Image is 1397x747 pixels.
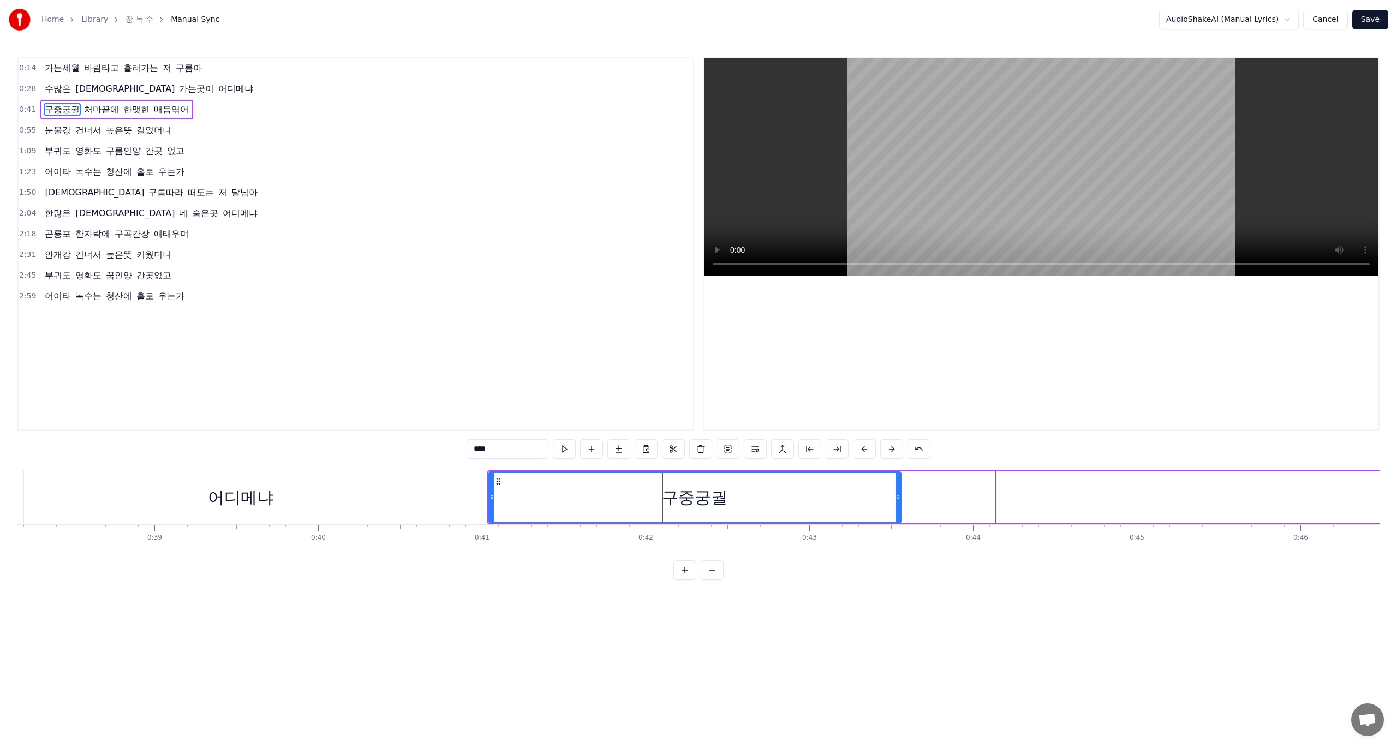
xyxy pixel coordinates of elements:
[19,208,36,219] span: 2:04
[44,228,72,240] span: 곤룡포
[135,269,172,282] span: 간곳없고
[83,103,120,116] span: 처마끝에
[311,534,326,542] div: 0:40
[162,62,172,74] span: 저
[126,14,153,25] a: 장 녹 수
[1352,10,1388,29] button: Save
[44,186,145,199] span: [DEMOGRAPHIC_DATA]
[1303,10,1347,29] button: Cancel
[74,228,111,240] span: 한자락에
[191,207,219,219] span: 숨은곳
[222,207,259,219] span: 어디메냐
[105,124,133,136] span: 높은뜻
[1293,534,1308,542] div: 0:46
[208,485,273,510] div: 어디메냐
[44,269,72,282] span: 부귀도
[105,165,133,178] span: 청산에
[44,207,72,219] span: 한많은
[135,124,172,136] span: 걸었더니
[19,104,36,115] span: 0:41
[1351,703,1384,736] div: 채팅 열기
[41,14,219,25] nav: breadcrumb
[157,290,186,302] span: 우는가
[19,63,36,74] span: 0:14
[9,9,31,31] img: youka
[19,187,36,198] span: 1:50
[74,124,103,136] span: 건너서
[105,290,133,302] span: 청산에
[153,103,190,116] span: 매듭엮어
[19,146,36,157] span: 1:09
[41,14,64,25] a: Home
[74,269,103,282] span: 영화도
[44,103,81,116] span: 구중궁궐
[74,145,103,157] span: 영화도
[44,248,72,261] span: 안개강
[44,290,72,302] span: 어이타
[157,165,186,178] span: 우는가
[802,534,817,542] div: 0:43
[19,270,36,281] span: 2:45
[217,82,254,95] span: 어디메냐
[135,165,155,178] span: 홀로
[147,534,162,542] div: 0:39
[44,62,81,74] span: 가는세월
[44,145,72,157] span: 부귀도
[105,269,133,282] span: 꿈인양
[74,248,103,261] span: 건너서
[19,249,36,260] span: 2:31
[44,82,72,95] span: 수많은
[178,207,189,219] span: 네
[178,82,215,95] span: 가는곳이
[153,228,190,240] span: 애태우며
[44,124,72,136] span: 눈물강
[19,229,36,240] span: 2:18
[122,103,151,116] span: 한맺힌
[966,534,981,542] div: 0:44
[230,186,259,199] span: 달님아
[166,145,186,157] span: 없고
[81,14,108,25] a: Library
[187,186,215,199] span: 떠도는
[74,290,103,302] span: 녹수는
[662,485,727,510] div: 구중궁궐
[74,82,176,95] span: [DEMOGRAPHIC_DATA]
[135,290,155,302] span: 홀로
[19,166,36,177] span: 1:23
[19,125,36,136] span: 0:55
[135,248,172,261] span: 키웠더니
[1130,534,1144,542] div: 0:45
[144,145,164,157] span: 간곳
[114,228,151,240] span: 구곡간장
[19,83,36,94] span: 0:28
[175,62,203,74] span: 구름아
[83,62,120,74] span: 바람타고
[74,207,176,219] span: [DEMOGRAPHIC_DATA]
[217,186,228,199] span: 저
[44,165,72,178] span: 어이타
[74,165,103,178] span: 녹수는
[638,534,653,542] div: 0:42
[105,248,133,261] span: 높은뜻
[147,186,184,199] span: 구름따라
[171,14,219,25] span: Manual Sync
[105,145,142,157] span: 구름인양
[19,291,36,302] span: 2:59
[122,62,159,74] span: 흘러가는
[475,534,489,542] div: 0:41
